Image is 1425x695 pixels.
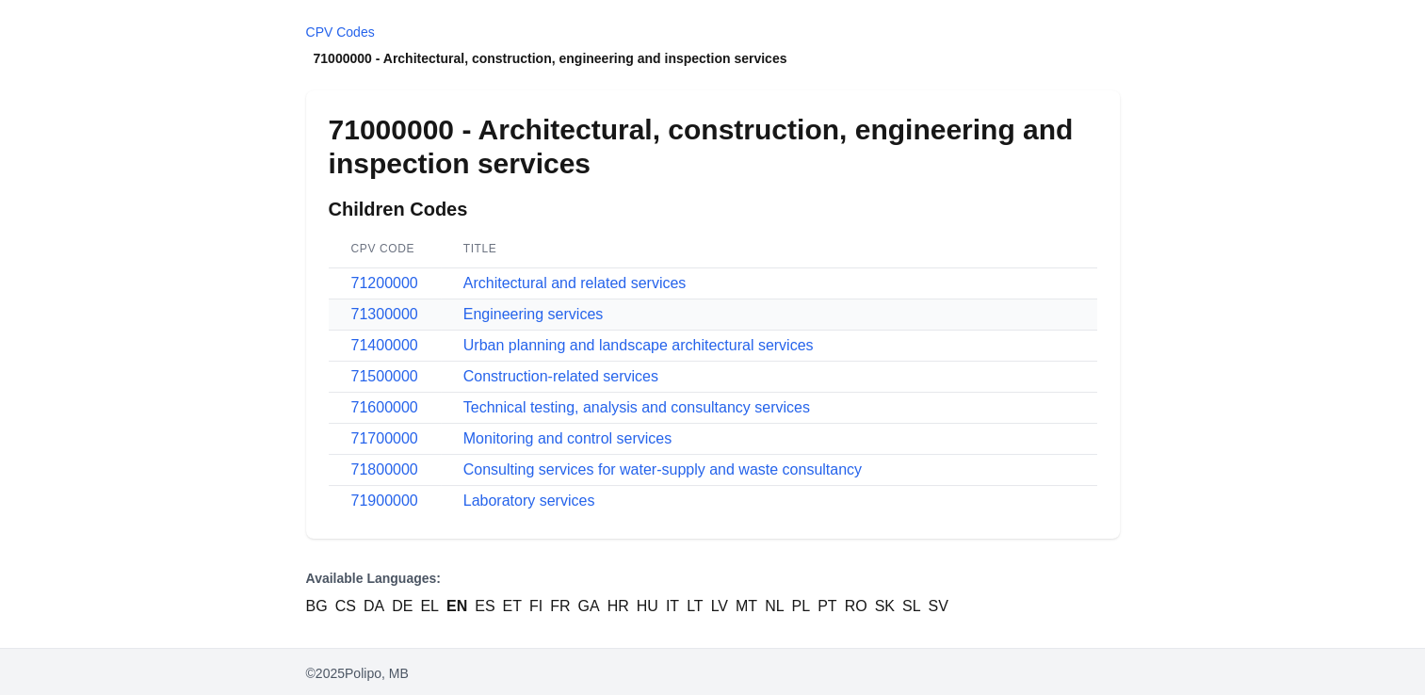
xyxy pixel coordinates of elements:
[463,461,862,477] a: Consulting services for water-supply and waste consultancy
[351,368,418,384] a: 71500000
[351,275,418,291] a: 71200000
[463,275,687,291] a: Architectural and related services
[329,196,1097,222] h2: Children Codes
[306,569,1120,588] p: Available Languages:
[351,337,418,353] a: 71400000
[351,430,418,446] a: 71700000
[463,306,604,322] a: Engineering services
[791,595,810,618] a: PL
[902,595,921,618] a: SL
[502,595,521,618] a: ET
[351,306,418,322] a: 71300000
[351,493,418,509] a: 71900000
[364,595,384,618] a: DA
[306,569,1120,618] nav: Language Versions
[550,595,570,618] a: FR
[329,113,1097,181] h1: 71000000 - Architectural, construction, engineering and inspection services
[392,595,413,618] a: DE
[463,399,810,415] a: Technical testing, analysis and consultancy services
[351,461,418,477] a: 71800000
[637,595,658,618] a: HU
[306,595,328,618] a: BG
[306,23,1120,68] nav: Breadcrumb
[687,595,703,618] a: LT
[765,595,784,618] a: NL
[529,595,542,618] a: FI
[351,399,418,415] a: 71600000
[577,595,599,618] a: GA
[711,595,728,618] a: LV
[736,595,757,618] a: MT
[818,595,836,618] a: PT
[928,595,947,618] a: SV
[875,595,895,618] a: SK
[463,368,658,384] a: Construction-related services
[607,595,629,618] a: HR
[329,230,441,268] th: CPV Code
[845,595,867,618] a: RO
[463,337,814,353] a: Urban planning and landscape architectural services
[441,230,1097,268] th: Title
[335,595,356,618] a: CS
[420,595,439,618] a: EL
[666,595,679,618] a: IT
[463,493,595,509] a: Laboratory services
[475,595,494,618] a: ES
[463,430,672,446] a: Monitoring and control services
[306,49,1120,68] li: 71000000 - Architectural, construction, engineering and inspection services
[306,24,375,40] a: CPV Codes
[306,664,1120,683] p: © 2025 Polipo, MB
[446,595,467,618] a: EN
